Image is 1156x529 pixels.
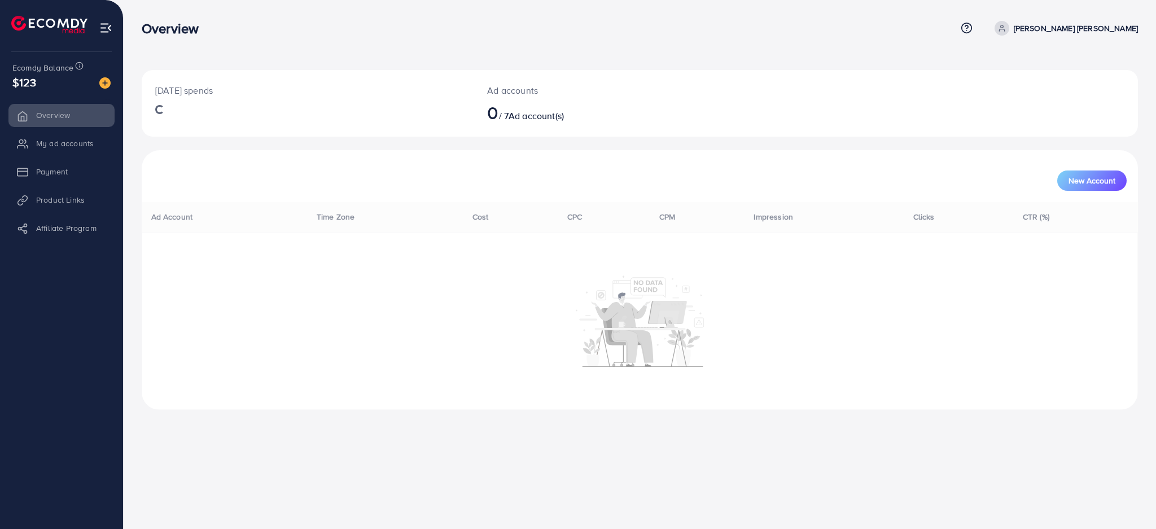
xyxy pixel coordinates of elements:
p: Ad accounts [487,84,709,97]
img: image [99,77,111,89]
span: $123 [12,74,37,90]
span: Ecomdy Balance [12,62,73,73]
span: Ad account(s) [509,110,564,122]
a: [PERSON_NAME] [PERSON_NAME] [990,21,1138,36]
h3: Overview [142,20,208,37]
h2: / 7 [487,102,709,123]
span: 0 [487,99,498,125]
button: New Account [1057,170,1127,191]
img: logo [11,16,87,33]
span: New Account [1069,177,1115,185]
img: menu [99,21,112,34]
p: [PERSON_NAME] [PERSON_NAME] [1014,21,1138,35]
p: [DATE] spends [155,84,460,97]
